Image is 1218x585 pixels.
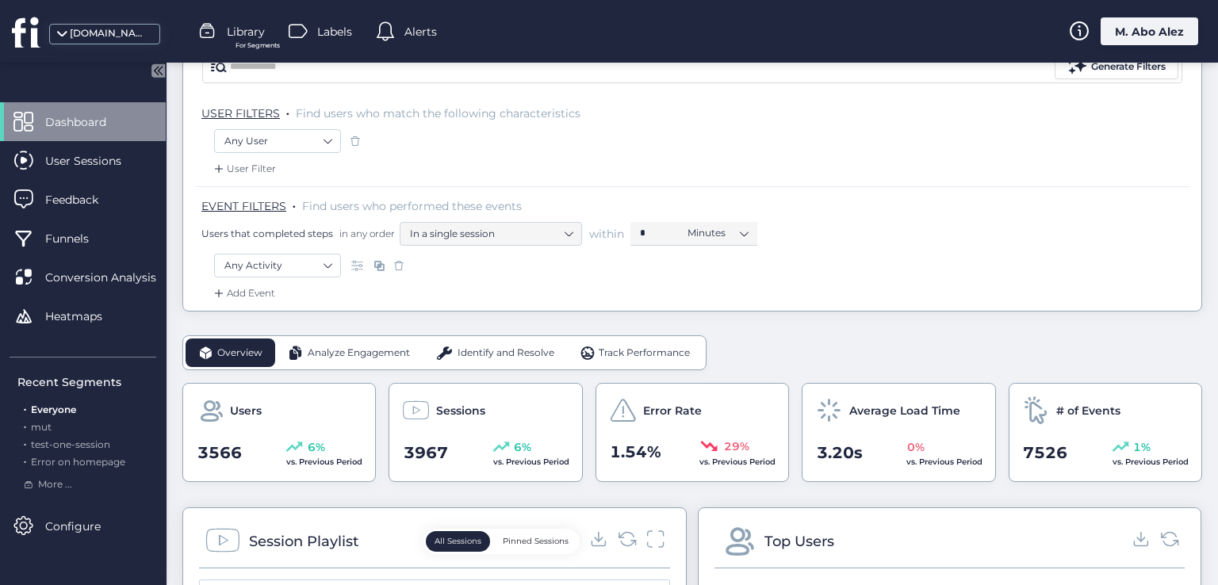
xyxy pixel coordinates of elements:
span: Heatmaps [45,308,126,325]
span: Everyone [31,403,76,415]
span: Alerts [404,23,437,40]
span: 3967 [404,441,448,465]
span: vs. Previous Period [286,457,362,467]
span: Error Rate [643,402,702,419]
span: . [24,435,26,450]
span: Dashboard [45,113,130,131]
span: . [286,103,289,119]
span: 0% [907,438,925,456]
span: USER FILTERS [201,106,280,120]
span: # of Events [1056,402,1120,419]
span: vs. Previous Period [906,457,982,467]
span: 3.20s [817,441,863,465]
button: All Sessions [426,531,490,552]
span: 7526 [1023,441,1067,465]
span: Find users who performed these events [302,199,522,213]
button: Generate Filters [1055,55,1178,79]
span: Library [227,23,265,40]
span: Average Load Time [849,402,960,419]
span: 6% [308,438,325,456]
span: EVENT FILTERS [201,199,286,213]
button: Pinned Sessions [494,531,577,552]
span: More ... [38,477,72,492]
span: 1.54% [610,440,661,465]
span: . [24,418,26,433]
span: . [24,453,26,468]
span: . [293,196,296,212]
span: Track Performance [599,346,690,361]
span: Users [230,402,262,419]
span: Conversion Analysis [45,269,180,286]
nz-select-item: Any User [224,129,331,153]
span: Funnels [45,230,113,247]
span: 29% [724,438,749,455]
span: Feedback [45,191,122,208]
span: test-one-session [31,438,110,450]
span: vs. Previous Period [493,457,569,467]
div: Add Event [211,285,275,301]
div: User Filter [211,161,276,177]
div: Generate Filters [1091,59,1166,75]
span: 1% [1133,438,1151,456]
div: Session Playlist [249,530,358,552]
span: Users that completed steps [201,227,333,240]
div: [DOMAIN_NAME] [70,26,149,41]
div: Top Users [764,530,834,552]
span: Find users who match the following characteristics [296,106,580,120]
span: Sessions [436,402,485,419]
span: vs. Previous Period [699,457,776,467]
span: within [589,226,624,242]
span: Error on homepage [31,456,125,468]
span: Labels [317,23,352,40]
span: For Segments [236,40,280,51]
span: Identify and Resolve [458,346,554,361]
span: 6% [514,438,531,456]
nz-select-item: Any Activity [224,254,331,277]
div: Recent Segments [17,373,156,391]
span: mut [31,421,52,433]
nz-select-item: In a single session [410,222,572,246]
div: M. Abo Alez [1101,17,1198,45]
span: Configure [45,518,124,535]
span: User Sessions [45,152,145,170]
span: vs. Previous Period [1113,457,1189,467]
span: . [24,400,26,415]
span: Overview [217,346,262,361]
span: Analyze Engagement [308,346,410,361]
span: 3566 [197,441,242,465]
span: in any order [336,227,395,240]
nz-select-item: Minutes [688,221,748,245]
